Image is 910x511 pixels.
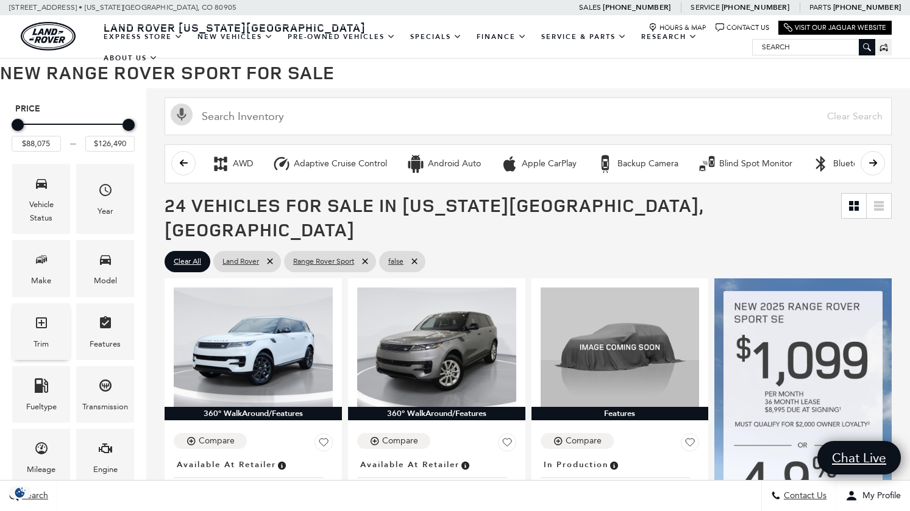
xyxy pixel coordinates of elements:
[826,449,892,466] span: Chat Live
[617,158,678,169] div: Backup Camera
[469,26,534,48] a: Finance
[171,104,193,125] svg: Click to toggle on voice search
[205,151,260,177] button: AWDAWD
[34,438,49,463] span: Mileage
[98,375,113,400] span: Transmission
[12,164,70,234] div: VehicleVehicle Status
[222,254,259,269] span: Land Rover
[698,155,716,173] div: Blind Spot Monitor
[21,22,76,51] a: land-rover
[357,287,516,407] img: 2025 Land Rover Range Rover Sport SE
[76,240,134,297] div: ModelModel
[280,26,403,48] a: Pre-Owned Vehicles
[719,158,792,169] div: Blind Spot Monitor
[27,463,55,476] div: Mileage
[388,254,403,269] span: false
[12,115,135,152] div: Price
[76,164,134,234] div: YearYear
[403,26,469,48] a: Specials
[531,407,709,420] div: Features
[98,205,113,218] div: Year
[649,23,706,32] a: Hours & Map
[348,407,525,420] div: 360° WalkAround/Features
[174,287,333,407] img: 2025 Land Rover Range Rover Sport SE
[428,158,481,169] div: Android Auto
[233,158,253,169] div: AWD
[12,119,24,131] div: Minimum Price
[603,2,670,12] a: [PHONE_NUMBER]
[494,151,583,177] button: Apple CarPlayApple CarPlay
[861,151,885,175] button: scroll right
[276,458,287,471] span: Vehicle is in stock and ready for immediate delivery. Due to demand, availability is subject to c...
[691,3,719,12] span: Service
[96,48,165,69] a: About Us
[809,3,831,12] span: Parts
[753,40,875,54] input: Search
[589,151,685,177] button: Backup CameraBackup Camera
[294,158,387,169] div: Adaptive Cruise Control
[541,433,614,449] button: Compare Vehicle
[596,155,614,173] div: Backup Camera
[34,249,49,274] span: Make
[407,155,425,173] div: Android Auto
[691,151,799,177] button: Blind Spot MonitorBlind Spot Monitor
[12,240,70,297] div: MakeMake
[360,458,460,471] span: Available at Retailer
[722,2,789,12] a: [PHONE_NUMBER]
[177,458,276,471] span: Available at Retailer
[272,155,291,173] div: Adaptive Cruise Control
[34,337,49,351] div: Trim
[174,456,333,507] a: Available at RetailerNew 2025Range Rover Sport SE
[9,3,236,12] a: [STREET_ADDRESS] • [US_STATE][GEOGRAPHIC_DATA], CO 80905
[199,435,235,446] div: Compare
[98,438,113,463] span: Engine
[12,429,70,485] div: MileageMileage
[76,429,134,485] div: EngineEngine
[174,433,247,449] button: Compare Vehicle
[634,26,705,48] a: Research
[98,312,113,337] span: Features
[165,407,342,420] div: 360° WalkAround/Features
[500,155,519,173] div: Apple CarPlay
[76,366,134,423] div: TransmissionTransmission
[293,254,354,269] span: Range Rover Sport
[165,97,892,135] input: Search Inventory
[171,151,196,175] button: scroll left
[460,458,471,471] span: Vehicle is in stock and ready for immediate delivery. Due to demand, availability is subject to c...
[34,312,49,337] span: Trim
[382,435,418,446] div: Compare
[566,435,602,446] div: Compare
[833,158,871,169] div: Bluetooth
[6,486,34,499] img: Opt-Out Icon
[817,441,901,474] a: Chat Live
[608,458,619,471] span: Vehicle is being built. Estimated time of delivery is 5-12 weeks. MSRP will be finalized when the...
[21,22,76,51] img: Land Rover
[174,254,201,269] span: Clear All
[96,26,752,69] nav: Main Navigation
[96,20,373,35] a: Land Rover [US_STATE][GEOGRAPHIC_DATA]
[858,491,901,501] span: My Profile
[6,486,34,499] section: Click to Open Cookie Consent Modal
[12,303,70,360] div: TrimTrim
[784,23,886,32] a: Visit Our Jaguar Website
[26,400,57,414] div: Fueltype
[812,155,830,173] div: Bluetooth
[541,456,700,507] a: In ProductionNew 2025Range Rover Sport SE
[805,151,878,177] button: BluetoothBluetooth
[76,303,134,360] div: FeaturesFeatures
[266,151,394,177] button: Adaptive Cruise ControlAdaptive Cruise Control
[12,366,70,423] div: FueltypeFueltype
[522,158,577,169] div: Apple CarPlay
[85,136,135,152] input: Maximum
[781,491,826,501] span: Contact Us
[93,463,118,476] div: Engine
[98,249,113,274] span: Model
[190,26,280,48] a: New Vehicles
[123,119,135,131] div: Maximum Price
[836,481,910,511] button: Open user profile menu
[498,433,516,456] button: Save Vehicle
[212,155,230,173] div: AWD
[31,274,51,287] div: Make
[82,400,128,414] div: Transmission
[833,2,901,12] a: [PHONE_NUMBER]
